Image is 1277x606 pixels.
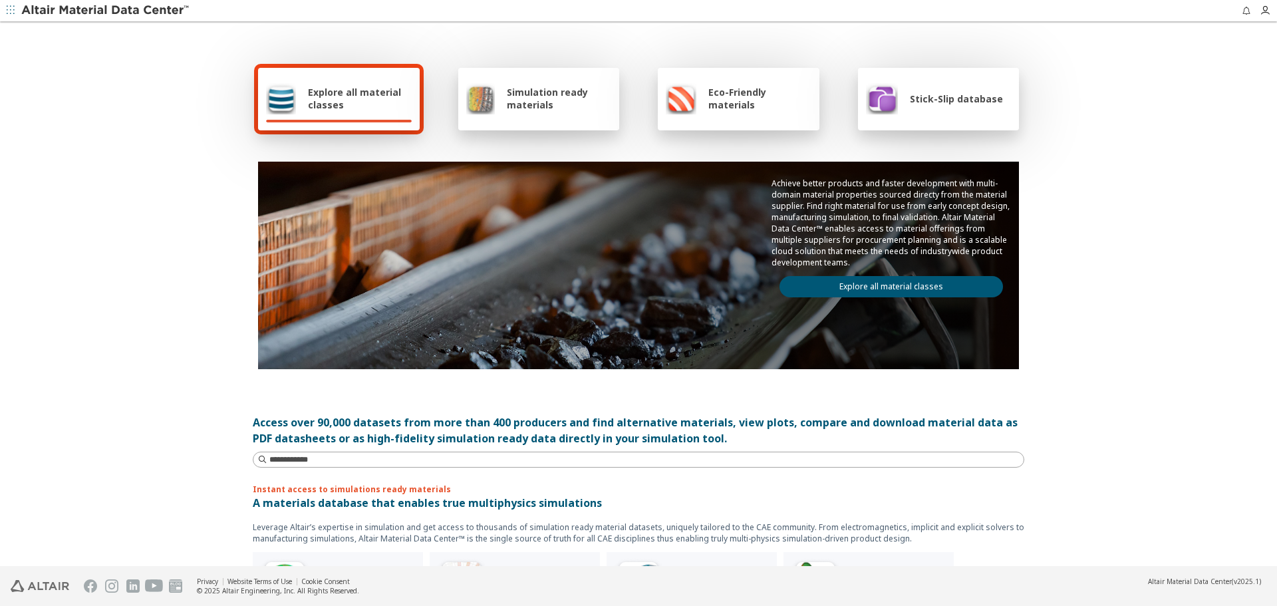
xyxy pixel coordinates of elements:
[197,586,359,595] div: © 2025 Altair Engineering, Inc. All Rights Reserved.
[708,86,811,111] span: Eco-Friendly materials
[308,86,412,111] span: Explore all material classes
[866,82,898,114] img: Stick-Slip database
[253,484,1024,495] p: Instant access to simulations ready materials
[227,577,292,586] a: Website Terms of Use
[666,82,696,114] img: Eco-Friendly materials
[21,4,191,17] img: Altair Material Data Center
[507,86,611,111] span: Simulation ready materials
[253,495,1024,511] p: A materials database that enables true multiphysics simulations
[780,276,1003,297] a: Explore all material classes
[253,414,1024,446] div: Access over 90,000 datasets from more than 400 producers and find alternative materials, view plo...
[1148,577,1261,586] div: (v2025.1)
[1148,577,1232,586] span: Altair Material Data Center
[253,522,1024,544] p: Leverage Altair’s expertise in simulation and get access to thousands of simulation ready materia...
[266,82,296,114] img: Explore all material classes
[772,178,1011,268] p: Achieve better products and faster development with multi-domain material properties sourced dire...
[11,580,69,592] img: Altair Engineering
[466,82,495,114] img: Simulation ready materials
[197,577,218,586] a: Privacy
[301,577,350,586] a: Cookie Consent
[910,92,1003,105] span: Stick-Slip database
